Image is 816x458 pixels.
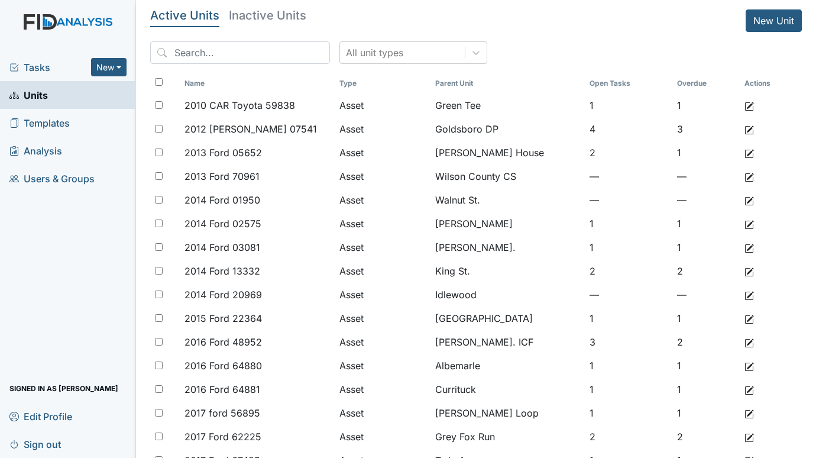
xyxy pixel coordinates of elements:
td: 1 [585,212,672,236]
td: [PERSON_NAME]. ICF [430,330,585,354]
td: Asset [335,307,430,330]
span: 2015 Ford 22364 [184,311,262,325]
td: 1 [585,236,672,259]
td: Asset [335,259,430,283]
td: 4 [585,117,672,141]
td: 1 [672,354,740,378]
span: 2012 [PERSON_NAME] 07541 [184,122,317,136]
span: Templates [9,114,70,132]
td: Asset [335,354,430,378]
th: Toggle SortBy [180,73,334,93]
td: Asset [335,117,430,141]
td: Grey Fox Run [430,425,585,449]
td: [PERSON_NAME]. [430,236,585,259]
td: — [672,165,740,188]
td: 1 [585,378,672,401]
span: 2017 ford 56895 [184,406,260,420]
span: 2016 Ford 48952 [184,335,262,349]
span: 2014 Ford 03081 [184,240,260,254]
td: 2 [585,141,672,165]
span: 2010 CAR Toyota 59838 [184,98,295,112]
td: Currituck [430,378,585,401]
span: Signed in as [PERSON_NAME] [9,379,118,398]
span: 2014 Ford 01950 [184,193,260,207]
th: Toggle SortBy [585,73,672,93]
a: Tasks [9,60,91,75]
th: Actions [740,73,799,93]
td: 1 [585,354,672,378]
td: Asset [335,236,430,259]
td: 3 [672,117,740,141]
th: Toggle SortBy [672,73,740,93]
td: Asset [335,188,430,212]
span: Edit Profile [9,407,72,425]
td: 1 [672,141,740,165]
td: Asset [335,283,430,307]
td: 1 [672,378,740,401]
td: — [672,283,740,307]
td: Asset [335,93,430,117]
td: Albemarle [430,354,585,378]
span: Users & Groups [9,169,95,188]
td: 1 [585,307,672,330]
button: New [91,58,127,76]
input: Search... [150,41,330,64]
th: Toggle SortBy [430,73,585,93]
td: King St. [430,259,585,283]
td: 1 [672,212,740,236]
td: 1 [585,401,672,425]
td: 2 [672,425,740,449]
td: [PERSON_NAME] House [430,141,585,165]
th: Toggle SortBy [335,73,430,93]
h5: Inactive Units [229,9,306,21]
span: Sign out [9,435,61,453]
td: Walnut St. [430,188,585,212]
td: Asset [335,378,430,401]
td: 2 [585,259,672,283]
td: 1 [672,236,740,259]
td: [GEOGRAPHIC_DATA] [430,307,585,330]
td: Wilson County CS [430,165,585,188]
span: 2014 Ford 13332 [184,264,260,278]
h5: Active Units [150,9,219,21]
td: Asset [335,212,430,236]
span: 2017 Ford 62225 [184,430,261,444]
td: Idlewood [430,283,585,307]
td: [PERSON_NAME] [430,212,585,236]
span: 2014 Ford 20969 [184,288,262,302]
td: 1 [672,401,740,425]
span: 2016 Ford 64881 [184,382,260,396]
td: Asset [335,330,430,354]
input: Toggle All Rows Selected [155,78,163,86]
span: 2013 Ford 05652 [184,146,262,160]
td: 1 [585,93,672,117]
td: 2 [672,259,740,283]
td: Asset [335,141,430,165]
div: All unit types [346,46,403,60]
td: Asset [335,165,430,188]
td: 2 [585,425,672,449]
span: 2016 Ford 64880 [184,359,262,373]
td: Goldsboro DP [430,117,585,141]
td: — [585,283,672,307]
span: Analysis [9,141,62,160]
td: 1 [672,93,740,117]
td: Green Tee [430,93,585,117]
td: [PERSON_NAME] Loop [430,401,585,425]
td: Asset [335,425,430,449]
td: 2 [672,330,740,354]
td: Asset [335,401,430,425]
span: 2014 Ford 02575 [184,217,261,231]
span: 2013 Ford 70961 [184,169,260,183]
td: — [585,188,672,212]
td: — [672,188,740,212]
td: 1 [672,307,740,330]
td: — [585,165,672,188]
td: 3 [585,330,672,354]
span: Units [9,86,48,104]
a: New Unit [746,9,802,32]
